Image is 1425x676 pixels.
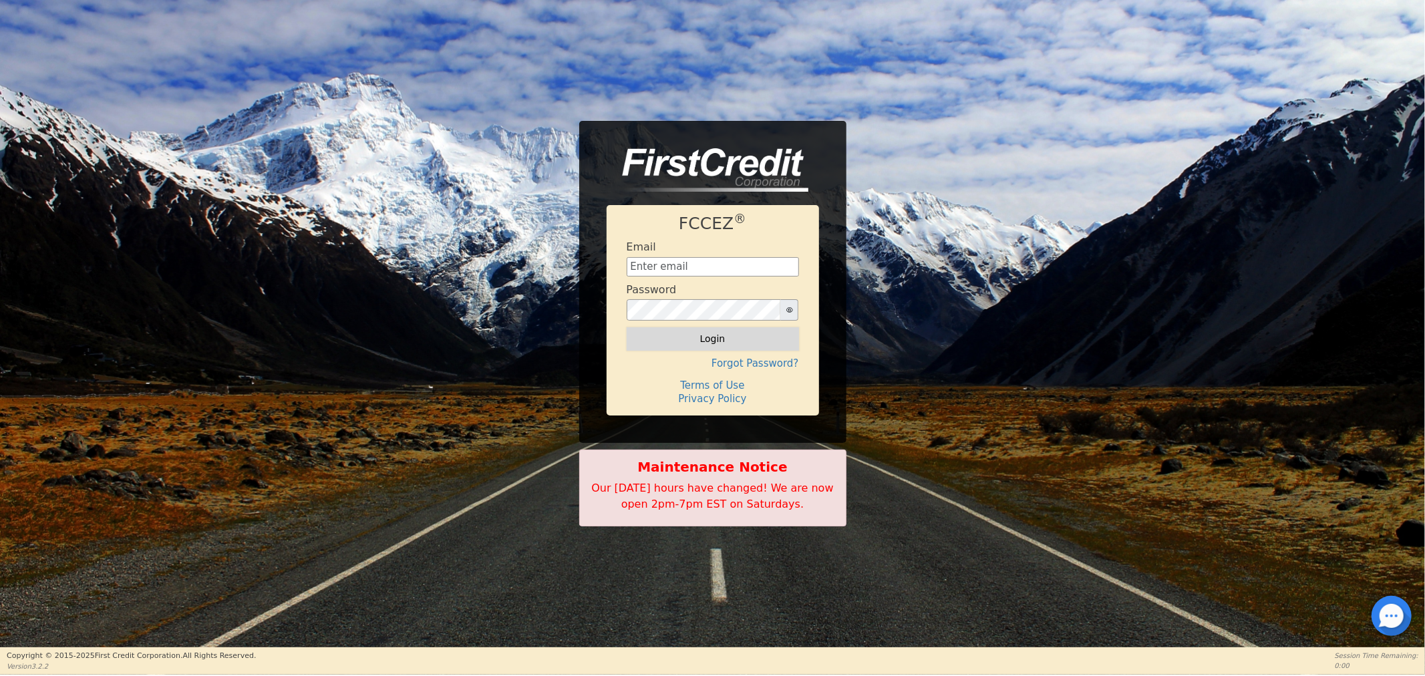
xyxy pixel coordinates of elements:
[627,379,799,391] h4: Terms of Use
[627,214,799,234] h1: FCCEZ
[1335,661,1418,671] p: 0:00
[7,661,256,671] p: Version 3.2.2
[182,651,256,660] span: All Rights Reserved.
[734,212,746,226] sup: ®
[587,457,839,477] b: Maintenance Notice
[627,240,656,253] h4: Email
[627,299,782,321] input: password
[7,651,256,662] p: Copyright © 2015- 2025 First Credit Corporation.
[627,327,799,350] button: Login
[1335,651,1418,661] p: Session Time Remaining:
[607,148,808,192] img: logo-CMu_cnol.png
[627,357,799,369] h4: Forgot Password?
[591,482,833,510] span: Our [DATE] hours have changed! We are now open 2pm-7pm EST on Saturdays.
[627,283,677,296] h4: Password
[627,393,799,405] h4: Privacy Policy
[627,257,799,277] input: Enter email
